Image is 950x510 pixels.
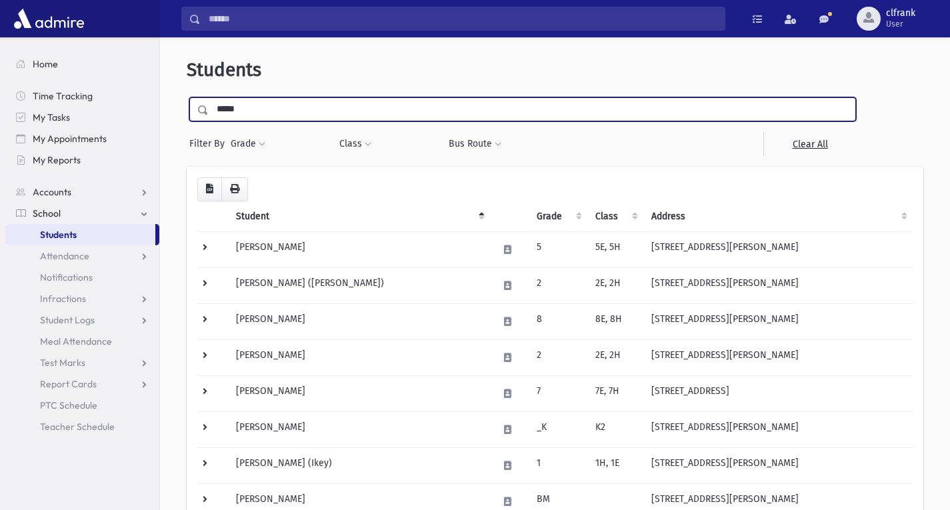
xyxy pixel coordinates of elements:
a: Students [5,224,155,245]
td: 5E, 5H [587,231,643,267]
button: Grade [230,132,266,156]
span: Meal Attendance [40,335,112,347]
span: Test Marks [40,357,85,369]
td: 2 [529,267,587,303]
td: 7E, 7H [587,375,643,411]
td: 1 [529,447,587,483]
span: Students [187,59,261,81]
a: Student Logs [5,309,159,331]
a: Teacher Schedule [5,416,159,437]
th: Class: activate to sort column ascending [587,201,643,232]
td: _K [529,411,587,447]
a: School [5,203,159,224]
span: Infractions [40,293,86,305]
input: Search [201,7,725,31]
a: Home [5,53,159,75]
th: Grade: activate to sort column ascending [529,201,587,232]
a: Attendance [5,245,159,267]
td: [STREET_ADDRESS][PERSON_NAME] [643,303,913,339]
span: Home [33,58,58,70]
a: Test Marks [5,352,159,373]
a: My Reports [5,149,159,171]
td: 2E, 2H [587,339,643,375]
span: Teacher Schedule [40,421,115,433]
td: 8 [529,303,587,339]
button: CSV [197,177,222,201]
button: Print [221,177,248,201]
td: 7 [529,375,587,411]
td: [STREET_ADDRESS][PERSON_NAME] [643,267,913,303]
span: clfrank [886,8,915,19]
th: Student: activate to sort column descending [228,201,490,232]
td: [PERSON_NAME] [228,231,490,267]
span: Report Cards [40,378,97,390]
span: Students [40,229,77,241]
a: My Appointments [5,128,159,149]
a: Infractions [5,288,159,309]
td: 1H, 1E [587,447,643,483]
span: Attendance [40,250,89,262]
span: Time Tracking [33,90,93,102]
span: User [886,19,915,29]
button: Class [339,132,372,156]
span: My Tasks [33,111,70,123]
td: [PERSON_NAME] ([PERSON_NAME]) [228,267,490,303]
span: My Appointments [33,133,107,145]
span: PTC Schedule [40,399,97,411]
td: [STREET_ADDRESS] [643,375,913,411]
span: Accounts [33,186,71,198]
td: [STREET_ADDRESS][PERSON_NAME] [643,411,913,447]
td: 5 [529,231,587,267]
td: 2 [529,339,587,375]
td: K2 [587,411,643,447]
button: Bus Route [448,132,502,156]
td: [PERSON_NAME] [228,303,490,339]
td: [STREET_ADDRESS][PERSON_NAME] [643,231,913,267]
td: 8E, 8H [587,303,643,339]
a: Report Cards [5,373,159,395]
span: Notifications [40,271,93,283]
a: Notifications [5,267,159,288]
span: School [33,207,61,219]
td: [STREET_ADDRESS][PERSON_NAME] [643,447,913,483]
td: [PERSON_NAME] [228,339,490,375]
td: 2E, 2H [587,267,643,303]
td: [PERSON_NAME] [228,375,490,411]
a: Accounts [5,181,159,203]
span: My Reports [33,154,81,166]
a: Meal Attendance [5,331,159,352]
td: [PERSON_NAME] [228,411,490,447]
a: PTC Schedule [5,395,159,416]
span: Filter By [189,137,230,151]
span: Student Logs [40,314,95,326]
td: [PERSON_NAME] (Ikey) [228,447,490,483]
a: Clear All [763,132,856,156]
img: AdmirePro [11,5,87,32]
a: My Tasks [5,107,159,128]
th: Address: activate to sort column ascending [643,201,913,232]
a: Time Tracking [5,85,159,107]
td: [STREET_ADDRESS][PERSON_NAME] [643,339,913,375]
